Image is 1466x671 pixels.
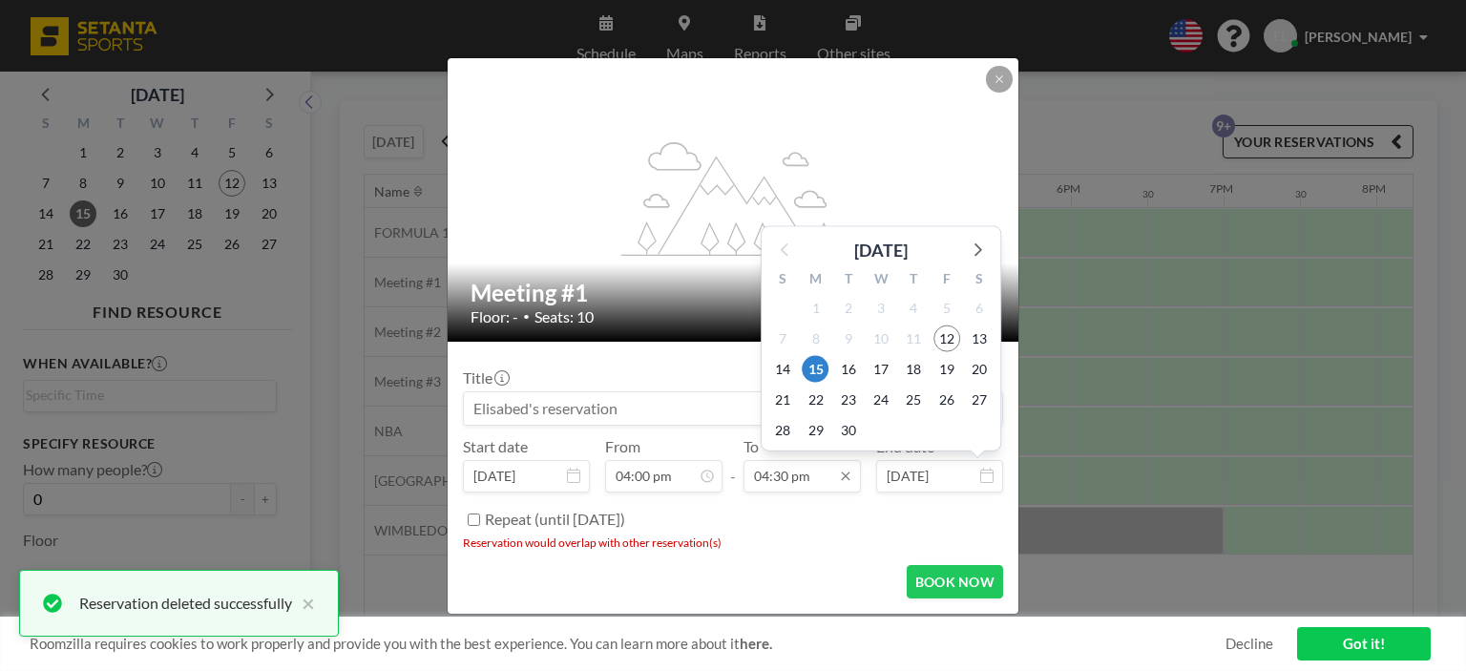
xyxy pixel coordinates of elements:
label: To [743,437,759,456]
span: Roomzilla requires cookies to work properly and provide you with the best experience. You can lea... [30,635,1225,653]
span: Tuesday, September 9, 2025 [835,325,862,352]
button: BOOK NOW [907,565,1003,598]
span: Friday, September 5, 2025 [933,295,960,322]
span: Sunday, September 21, 2025 [769,387,796,413]
div: T [832,268,865,293]
button: close [292,592,315,615]
h2: Meeting #1 [471,279,997,307]
input: Elisabed's reservation [464,392,1002,425]
span: Monday, September 29, 2025 [803,417,829,444]
div: S [963,268,995,293]
span: Floor: - [471,307,518,326]
g: flex-grow: 1.2; [621,140,847,255]
span: Seats: 10 [534,307,594,326]
div: Reservation deleted successfully [79,592,292,615]
span: Friday, September 19, 2025 [933,356,960,383]
span: Wednesday, September 17, 2025 [868,356,894,383]
span: Saturday, September 13, 2025 [966,325,993,352]
li: Reservation would overlap with other reservation(s) [463,535,1003,550]
span: Saturday, September 27, 2025 [966,387,993,413]
span: • [523,309,530,324]
span: Thursday, September 11, 2025 [900,325,927,352]
div: M [799,268,831,293]
a: Got it! [1297,627,1431,661]
span: Monday, September 1, 2025 [803,295,829,322]
label: Start date [463,437,528,456]
span: Friday, September 12, 2025 [933,325,960,352]
span: Tuesday, September 23, 2025 [835,387,862,413]
span: Wednesday, September 24, 2025 [868,387,894,413]
span: Sunday, September 28, 2025 [769,417,796,444]
span: Tuesday, September 2, 2025 [835,295,862,322]
span: Tuesday, September 16, 2025 [835,356,862,383]
label: From [605,437,640,456]
label: Title [463,368,508,388]
span: Thursday, September 25, 2025 [900,387,927,413]
span: - [730,444,736,486]
span: Friday, September 26, 2025 [933,387,960,413]
span: Sunday, September 14, 2025 [769,356,796,383]
span: Saturday, September 6, 2025 [966,295,993,322]
div: T [897,268,930,293]
span: Wednesday, September 3, 2025 [868,295,894,322]
span: Monday, September 22, 2025 [803,387,829,413]
span: Saturday, September 20, 2025 [966,356,993,383]
a: Decline [1225,635,1273,653]
span: Monday, September 15, 2025 [803,356,829,383]
label: Repeat (until [DATE]) [485,510,625,529]
div: F [931,268,963,293]
span: Sunday, September 7, 2025 [769,325,796,352]
span: Wednesday, September 10, 2025 [868,325,894,352]
span: Thursday, September 18, 2025 [900,356,927,383]
div: S [766,268,799,293]
span: Tuesday, September 30, 2025 [835,417,862,444]
span: Thursday, September 4, 2025 [900,295,927,322]
div: [DATE] [854,237,908,263]
a: here. [740,635,772,652]
div: W [865,268,897,293]
span: Monday, September 8, 2025 [803,325,829,352]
